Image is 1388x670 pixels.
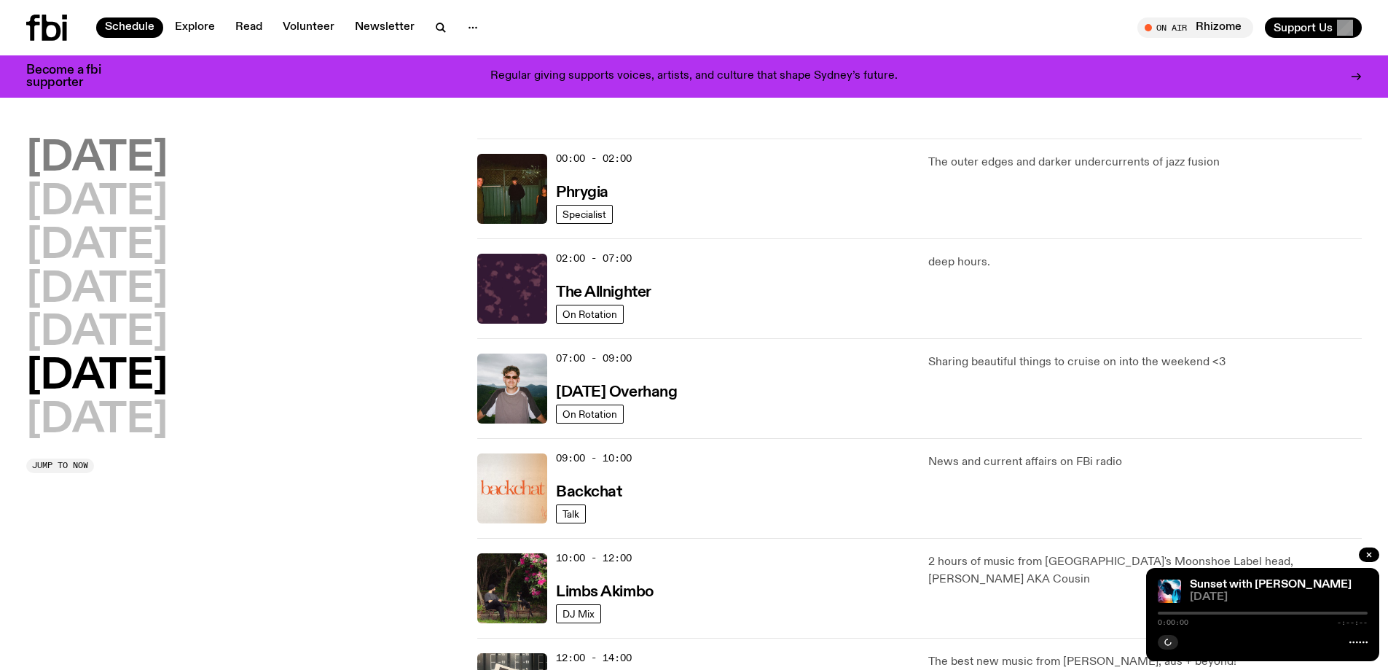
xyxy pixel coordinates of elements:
p: 2 hours of music from [GEOGRAPHIC_DATA]'s Moonshoe Label head, [PERSON_NAME] AKA Cousin [928,553,1362,588]
button: [DATE] [26,139,168,179]
a: Limbs Akimbo [556,582,654,600]
span: Talk [562,508,579,519]
a: On Rotation [556,305,624,324]
span: 0:00:00 [1158,619,1188,626]
span: Jump to now [32,461,88,470]
span: 07:00 - 09:00 [556,351,632,365]
h3: Limbs Akimbo [556,585,654,600]
span: Support Us [1274,21,1333,34]
span: DJ Mix [562,608,595,619]
span: 10:00 - 12:00 [556,551,632,565]
button: [DATE] [26,313,168,354]
p: News and current affairs on FBi radio [928,453,1362,471]
span: 12:00 - 14:00 [556,651,632,665]
a: Specialist [556,205,613,224]
h3: Become a fbi supporter [26,64,119,89]
h3: The Allnighter [556,285,651,300]
button: [DATE] [26,357,168,397]
span: 09:00 - 10:00 [556,451,632,465]
img: A greeny-grainy film photo of Bela, John and Bindi at night. They are standing in a backyard on g... [477,154,547,224]
p: deep hours. [928,254,1362,271]
a: DJ Mix [556,604,601,623]
a: The Allnighter [556,282,651,300]
button: [DATE] [26,400,168,441]
a: Schedule [96,17,163,38]
a: Talk [556,505,586,523]
img: Jackson sits at an outdoor table, legs crossed and gazing at a black and brown dog also sitting a... [477,553,547,623]
button: On AirRhizome [1137,17,1253,38]
a: Volunteer [274,17,343,38]
a: Newsletter [346,17,423,38]
img: Simon Caldwell stands side on, looking downwards. He has headphones on. Behind him is a brightly ... [1158,580,1181,603]
button: [DATE] [26,270,168,311]
a: [DATE] Overhang [556,382,677,400]
a: Explore [166,17,224,38]
h3: Backchat [556,485,622,500]
span: -:--:-- [1337,619,1368,626]
span: Specialist [562,209,606,219]
span: 00:00 - 02:00 [556,152,632,165]
a: On Rotation [556,405,624,424]
a: Read [227,17,271,38]
h3: [DATE] Overhang [556,385,677,400]
span: 02:00 - 07:00 [556,252,632,265]
span: On Rotation [562,408,617,419]
img: Harrie Hastings stands in front of cloud-covered sky and rolling hills. He's wearing sunglasses a... [477,354,547,424]
button: Support Us [1265,17,1362,38]
button: Jump to now [26,459,94,473]
h3: Phrygia [556,185,608,200]
span: [DATE] [1190,592,1368,603]
a: Phrygia [556,182,608,200]
button: [DATE] [26,226,168,267]
button: [DATE] [26,182,168,223]
a: Sunset with [PERSON_NAME] [1190,579,1352,591]
a: Backchat [556,482,622,500]
p: The outer edges and darker undercurrents of jazz fusion [928,154,1362,171]
p: Sharing beautiful things to cruise on into the weekend <3 [928,354,1362,371]
p: Regular giving supports voices, artists, and culture that shape Sydney’s future. [490,70,898,83]
span: On Rotation [562,308,617,319]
